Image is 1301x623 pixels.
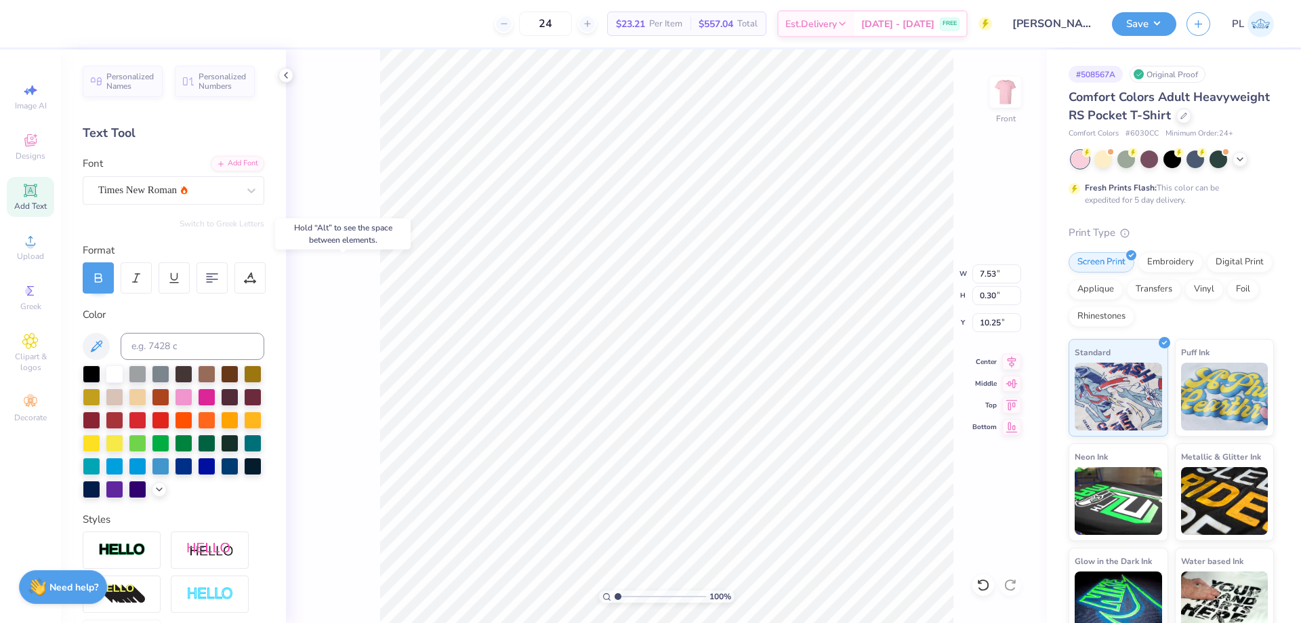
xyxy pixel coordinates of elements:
span: Designs [16,150,45,161]
div: Add Font [211,156,264,172]
button: Switch to Greek Letters [180,218,264,229]
img: Metallic & Glitter Ink [1181,467,1268,535]
span: Top [972,401,997,410]
span: Greek [20,301,41,312]
img: Negative Space [186,586,234,602]
div: Front [996,113,1016,125]
span: [DATE] - [DATE] [861,17,934,31]
div: Foil [1227,279,1259,300]
div: Hold “Alt” to see the space between elements. [275,218,411,249]
input: Untitled Design [1002,10,1102,37]
img: Puff Ink [1181,363,1268,430]
span: Total [737,17,758,31]
span: # 6030CC [1126,128,1159,140]
div: Format [83,243,266,258]
span: Add Text [14,201,47,212]
div: Rhinestones [1069,306,1134,327]
span: Image AI [15,100,47,111]
span: 100 % [709,590,731,603]
span: Water based Ink [1181,554,1243,568]
input: – – [519,12,572,36]
div: Original Proof [1130,66,1205,83]
img: Front [992,79,1019,106]
span: Clipart & logos [7,351,54,373]
strong: Need help? [49,581,98,594]
div: Transfers [1127,279,1181,300]
span: Est. Delivery [785,17,837,31]
span: Personalized Names [106,72,154,91]
img: Shadow [186,542,234,559]
div: # 508567A [1069,66,1123,83]
span: Upload [17,251,44,262]
span: Center [972,357,997,367]
span: Standard [1075,345,1111,359]
img: Princess Leyva [1247,11,1274,37]
div: Screen Print [1069,252,1134,273]
span: $23.21 [616,17,645,31]
a: PL [1232,11,1274,37]
span: Minimum Order: 24 + [1165,128,1233,140]
span: Neon Ink [1075,449,1108,464]
div: Text Tool [83,124,264,142]
span: Puff Ink [1181,345,1210,359]
img: Standard [1075,363,1162,430]
div: Digital Print [1207,252,1273,273]
button: Save [1112,12,1176,36]
span: Comfort Colors Adult Heavyweight RS Pocket T-Shirt [1069,89,1270,123]
span: FREE [943,19,957,28]
span: Per Item [649,17,682,31]
img: Stroke [98,542,146,558]
span: Metallic & Glitter Ink [1181,449,1261,464]
img: 3d Illusion [98,584,146,605]
span: PL [1232,16,1244,32]
div: Styles [83,512,264,527]
span: Glow in the Dark Ink [1075,554,1152,568]
span: Decorate [14,412,47,423]
div: Vinyl [1185,279,1223,300]
span: $557.04 [699,17,733,31]
div: Print Type [1069,225,1274,241]
span: Comfort Colors [1069,128,1119,140]
input: e.g. 7428 c [121,333,264,360]
span: Middle [972,379,997,388]
label: Font [83,156,103,172]
div: Color [83,307,264,323]
div: Embroidery [1138,252,1203,273]
span: Personalized Numbers [199,72,247,91]
div: Applique [1069,279,1123,300]
span: Bottom [972,422,997,432]
div: This color can be expedited for 5 day delivery. [1085,182,1252,206]
img: Neon Ink [1075,467,1162,535]
strong: Fresh Prints Flash: [1085,182,1157,193]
